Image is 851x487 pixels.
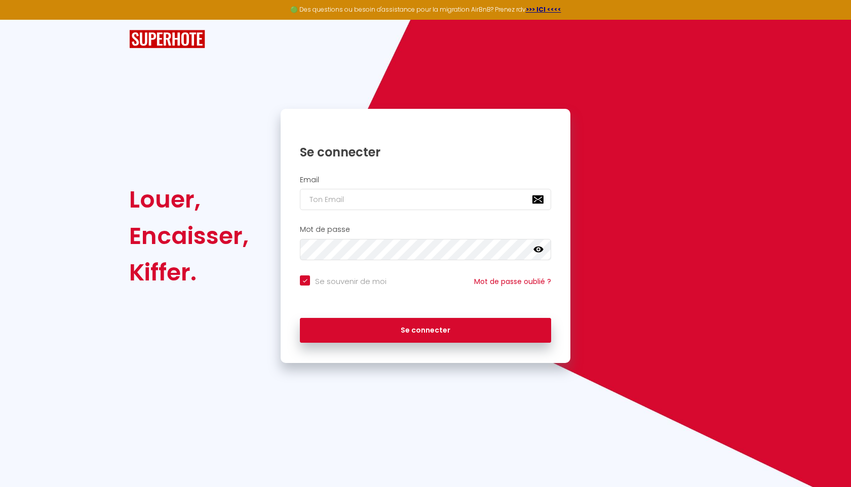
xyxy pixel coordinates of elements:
div: Encaisser, [129,218,249,254]
h2: Mot de passe [300,225,551,234]
input: Ton Email [300,189,551,210]
button: Se connecter [300,318,551,343]
h1: Se connecter [300,144,551,160]
h2: Email [300,176,551,184]
a: Mot de passe oublié ? [474,276,551,287]
div: Kiffer. [129,254,249,291]
div: Louer, [129,181,249,218]
img: SuperHote logo [129,30,205,49]
a: >>> ICI <<<< [526,5,561,14]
